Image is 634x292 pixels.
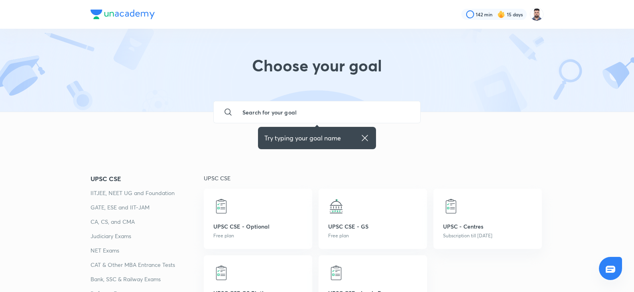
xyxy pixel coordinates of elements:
p: UPSC CSE [204,174,543,182]
img: Company Logo [91,10,155,19]
img: UPSC CSE - Optional [213,198,229,214]
p: UPSC - Centres [443,222,532,231]
a: UPSC CSE [91,174,204,183]
a: Judiciary Exams [91,231,204,241]
div: Try typing your goal name [264,133,370,143]
a: IITJEE, NEET UG and Foundation [91,188,204,198]
h1: Choose your goal [252,56,382,85]
img: streak [497,10,505,18]
img: UPSC CSE - Iconic Pro [328,265,344,281]
a: Bank, SSC & Railway Exams [91,274,204,284]
p: Free plan [328,232,417,239]
a: NET Exams [91,246,204,255]
img: UPSC - Centres [443,198,459,214]
a: CAT & Other MBA Entrance Tests [91,260,204,270]
img: Maharaj Singh [530,8,543,21]
a: CA, CS, and CMA [91,217,204,227]
img: UPSC CSE - GS [328,198,344,214]
p: UPSC CSE - GS [328,222,417,231]
p: UPSC CSE - Optional [213,222,303,231]
a: GATE, ESE and IIT-JAM [91,203,204,212]
input: Search for your goal [236,101,414,123]
p: Free plan [213,232,303,239]
img: UPSC CSE GS Platinum [213,265,229,281]
p: Subscription till [DATE] [443,232,532,239]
